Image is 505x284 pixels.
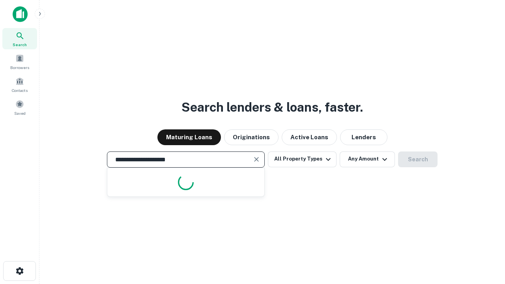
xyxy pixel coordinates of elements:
[2,51,37,72] a: Borrowers
[2,97,37,118] a: Saved
[13,41,27,48] span: Search
[13,6,28,22] img: capitalize-icon.png
[466,221,505,259] iframe: Chat Widget
[2,74,37,95] a: Contacts
[251,154,262,165] button: Clear
[340,129,387,145] button: Lenders
[10,64,29,71] span: Borrowers
[12,87,28,93] span: Contacts
[224,129,279,145] button: Originations
[181,98,363,117] h3: Search lenders & loans, faster.
[268,151,337,167] button: All Property Types
[157,129,221,145] button: Maturing Loans
[2,28,37,49] a: Search
[340,151,395,167] button: Any Amount
[14,110,26,116] span: Saved
[282,129,337,145] button: Active Loans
